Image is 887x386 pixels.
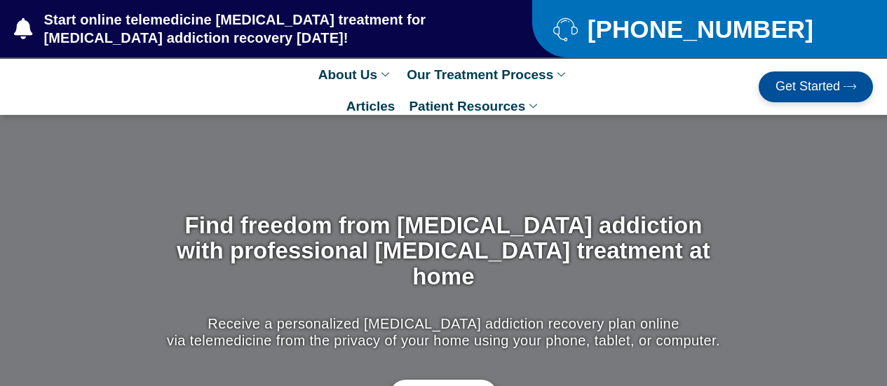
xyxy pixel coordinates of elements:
[163,213,724,289] h1: Find freedom from [MEDICAL_DATA] addiction with professional [MEDICAL_DATA] treatment at home
[400,59,576,90] a: Our Treatment Process
[584,20,813,38] span: [PHONE_NUMBER]
[339,90,402,122] a: Articles
[776,80,840,94] span: Get Started
[759,71,873,102] a: Get Started
[41,11,477,47] span: Start online telemedicine [MEDICAL_DATA] treatment for [MEDICAL_DATA] addiction recovery [DATE]!
[311,59,400,90] a: About Us
[553,17,852,41] a: [PHONE_NUMBER]
[163,315,724,349] p: Receive a personalized [MEDICAL_DATA] addiction recovery plan online via telemedicine from the pr...
[14,11,476,47] a: Start online telemedicine [MEDICAL_DATA] treatment for [MEDICAL_DATA] addiction recovery [DATE]!
[402,90,548,122] a: Patient Resources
